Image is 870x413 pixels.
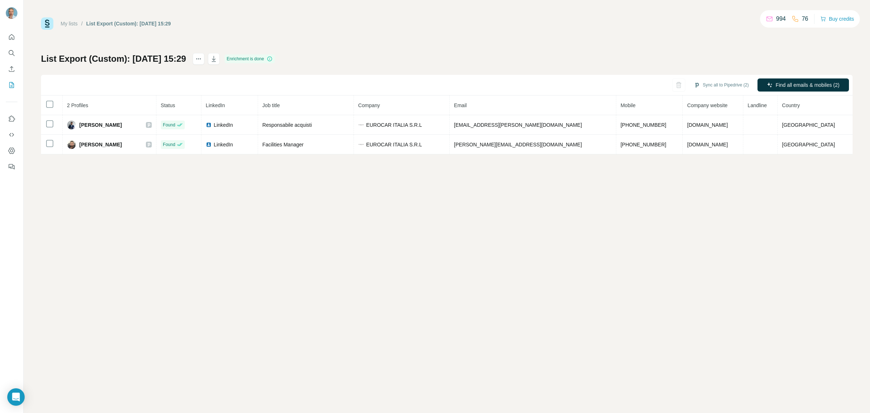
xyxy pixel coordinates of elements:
button: Feedback [6,160,17,173]
span: Found [163,122,175,128]
span: EUROCAR ITALIA S.R.L [366,141,422,148]
span: LinkedIn [214,121,233,129]
span: [PHONE_NUMBER] [621,142,666,147]
div: Open Intercom Messenger [7,388,25,406]
img: LinkedIn logo [206,142,212,147]
span: [PERSON_NAME][EMAIL_ADDRESS][DOMAIN_NAME] [454,142,582,147]
button: Dashboard [6,144,17,157]
img: Avatar [6,7,17,19]
span: [DOMAIN_NAME] [687,122,728,128]
button: Buy credits [820,14,854,24]
span: [PHONE_NUMBER] [621,122,666,128]
span: 2 Profiles [67,102,88,108]
span: Mobile [621,102,636,108]
span: LinkedIn [214,141,233,148]
button: Enrich CSV [6,62,17,76]
img: LinkedIn logo [206,122,212,128]
span: Job title [262,102,280,108]
span: Country [782,102,800,108]
button: Find all emails & mobiles (2) [757,78,849,92]
span: Email [454,102,467,108]
img: Surfe Logo [41,17,53,30]
button: Sync all to Pipedrive (2) [689,80,754,90]
span: Responsabile acquisti [262,122,312,128]
button: My lists [6,78,17,92]
button: Use Surfe on LinkedIn [6,112,17,125]
button: Search [6,46,17,60]
div: List Export (Custom): [DATE] 15:29 [86,20,171,27]
button: actions [193,53,204,65]
span: LinkedIn [206,102,225,108]
li: / [81,20,83,27]
span: Find all emails & mobiles (2) [776,81,840,89]
p: 76 [802,15,808,23]
img: company-logo [358,122,364,128]
img: Avatar [67,140,76,149]
span: Landline [748,102,767,108]
span: Company website [687,102,727,108]
span: [GEOGRAPHIC_DATA] [782,122,835,128]
p: 994 [776,15,786,23]
span: EUROCAR ITALIA S.R.L [366,121,422,129]
button: Use Surfe API [6,128,17,141]
span: [PERSON_NAME] [79,121,122,129]
span: Found [163,141,175,148]
div: Enrichment is done [225,54,275,63]
a: My lists [61,21,78,27]
button: Quick start [6,31,17,44]
h1: List Export (Custom): [DATE] 15:29 [41,53,186,65]
img: company-logo [358,142,364,147]
span: [EMAIL_ADDRESS][PERSON_NAME][DOMAIN_NAME] [454,122,582,128]
span: Company [358,102,380,108]
span: [DOMAIN_NAME] [687,142,728,147]
span: Status [161,102,175,108]
img: Avatar [67,121,76,129]
span: [PERSON_NAME] [79,141,122,148]
span: Facilities Manager [262,142,304,147]
span: [GEOGRAPHIC_DATA] [782,142,835,147]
